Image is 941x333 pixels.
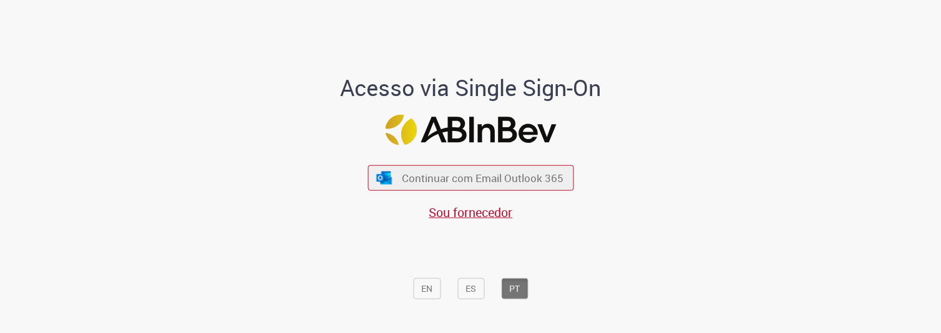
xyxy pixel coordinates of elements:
button: ícone Azure/Microsoft 360 Continuar com Email Outlook 365 [368,165,573,191]
h1: Acesso via Single Sign-On [298,75,644,100]
span: Continuar com Email Outlook 365 [402,171,563,185]
img: Logo ABInBev [385,115,556,145]
button: PT [501,278,528,299]
button: ES [457,278,484,299]
img: ícone Azure/Microsoft 360 [376,171,393,184]
button: EN [413,278,441,299]
a: Sou fornecedor [429,204,512,221]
